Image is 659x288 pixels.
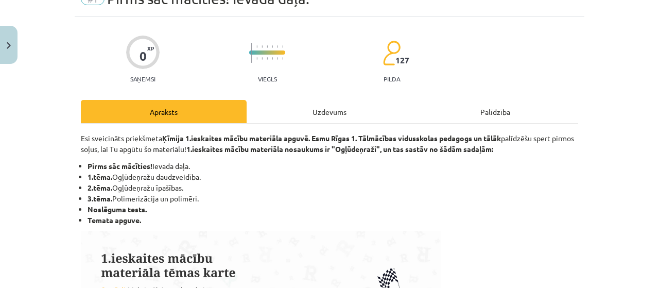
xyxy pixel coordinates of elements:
[277,45,278,48] img: icon-short-line-57e1e144782c952c97e751825c79c345078a6d821885a25fce030b3d8c18986b.svg
[282,57,283,60] img: icon-short-line-57e1e144782c952c97e751825c79c345078a6d821885a25fce030b3d8c18986b.svg
[88,161,152,171] strong: Pirms sāc mācīties!
[88,215,141,225] strong: Temata apguve.
[384,75,400,82] p: pilda
[267,45,268,48] img: icon-short-line-57e1e144782c952c97e751825c79c345078a6d821885a25fce030b3d8c18986b.svg
[247,100,412,123] div: Uzdevums
[412,100,578,123] div: Palīdzība
[258,75,277,82] p: Viegls
[395,56,409,65] span: 127
[282,45,283,48] img: icon-short-line-57e1e144782c952c97e751825c79c345078a6d821885a25fce030b3d8c18986b.svg
[88,194,112,203] strong: 3.tēma.
[88,183,112,192] strong: 2.tēma.
[277,57,278,60] img: icon-short-line-57e1e144782c952c97e751825c79c345078a6d821885a25fce030b3d8c18986b.svg
[383,40,401,66] img: students-c634bb4e5e11cddfef0936a35e636f08e4e9abd3cc4e673bd6f9a4125e45ecb1.svg
[88,172,112,181] strong: 1.tēma.
[267,57,268,60] img: icon-short-line-57e1e144782c952c97e751825c79c345078a6d821885a25fce030b3d8c18986b.svg
[88,182,578,193] li: Ogļūdeņražu īpašības.
[88,205,147,214] strong: Noslēguma tests.
[186,144,493,154] strong: 1.ieskaites mācību materiāla nosaukums ir "Ogļūdeņraži", un tas sastāv no šādām sadaļām:
[272,57,273,60] img: icon-short-line-57e1e144782c952c97e751825c79c345078a6d821885a25fce030b3d8c18986b.svg
[88,172,578,182] li: Ogļūdeņražu daudzveidība.
[81,133,578,155] p: Esi sveicināts priekšmeta palīdzēšu spert pirmos soļus, lai Tu apgūtu šo materiālu!
[88,193,578,204] li: Polimerizācija un polimēri.
[185,133,501,143] strong: 1.ieskaites mācību materiāla apguvē. Esmu Rīgas 1. Tālmācības vidusskolas pedagogs un tālāk
[140,49,147,63] div: 0
[147,45,154,51] span: XP
[88,161,578,172] li: Ievada daļa.
[7,42,11,49] img: icon-close-lesson-0947bae3869378f0d4975bcd49f059093ad1ed9edebbc8119c70593378902aed.svg
[251,43,252,63] img: icon-long-line-d9ea69661e0d244f92f715978eff75569469978d946b2353a9bb055b3ed8787d.svg
[256,57,257,60] img: icon-short-line-57e1e144782c952c97e751825c79c345078a6d821885a25fce030b3d8c18986b.svg
[81,100,247,123] div: Apraksts
[126,75,160,82] p: Saņemsi
[262,45,263,48] img: icon-short-line-57e1e144782c952c97e751825c79c345078a6d821885a25fce030b3d8c18986b.svg
[162,133,184,143] strong: Ķīmija
[256,45,257,48] img: icon-short-line-57e1e144782c952c97e751825c79c345078a6d821885a25fce030b3d8c18986b.svg
[262,57,263,60] img: icon-short-line-57e1e144782c952c97e751825c79c345078a6d821885a25fce030b3d8c18986b.svg
[272,45,273,48] img: icon-short-line-57e1e144782c952c97e751825c79c345078a6d821885a25fce030b3d8c18986b.svg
